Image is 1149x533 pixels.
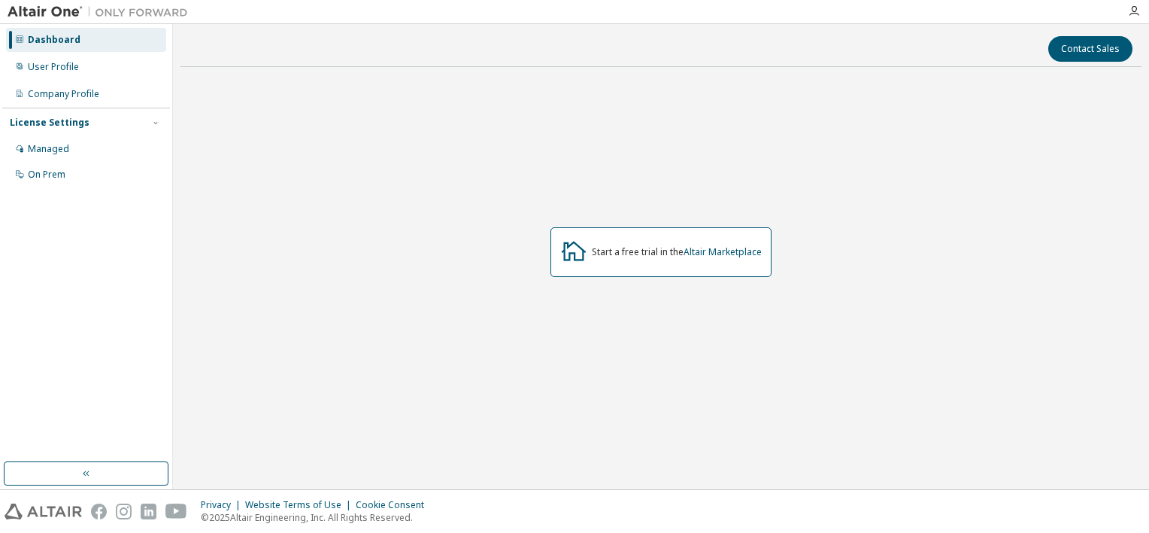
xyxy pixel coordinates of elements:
[592,246,762,258] div: Start a free trial in the
[165,504,187,519] img: youtube.svg
[201,511,433,524] p: © 2025 Altair Engineering, Inc. All Rights Reserved.
[5,504,82,519] img: altair_logo.svg
[91,504,107,519] img: facebook.svg
[141,504,156,519] img: linkedin.svg
[116,504,132,519] img: instagram.svg
[356,499,433,511] div: Cookie Consent
[8,5,196,20] img: Altair One
[1048,36,1132,62] button: Contact Sales
[684,245,762,258] a: Altair Marketplace
[28,169,65,181] div: On Prem
[201,499,245,511] div: Privacy
[28,88,99,100] div: Company Profile
[28,61,79,73] div: User Profile
[28,143,69,155] div: Managed
[10,117,89,129] div: License Settings
[245,499,356,511] div: Website Terms of Use
[28,34,80,46] div: Dashboard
